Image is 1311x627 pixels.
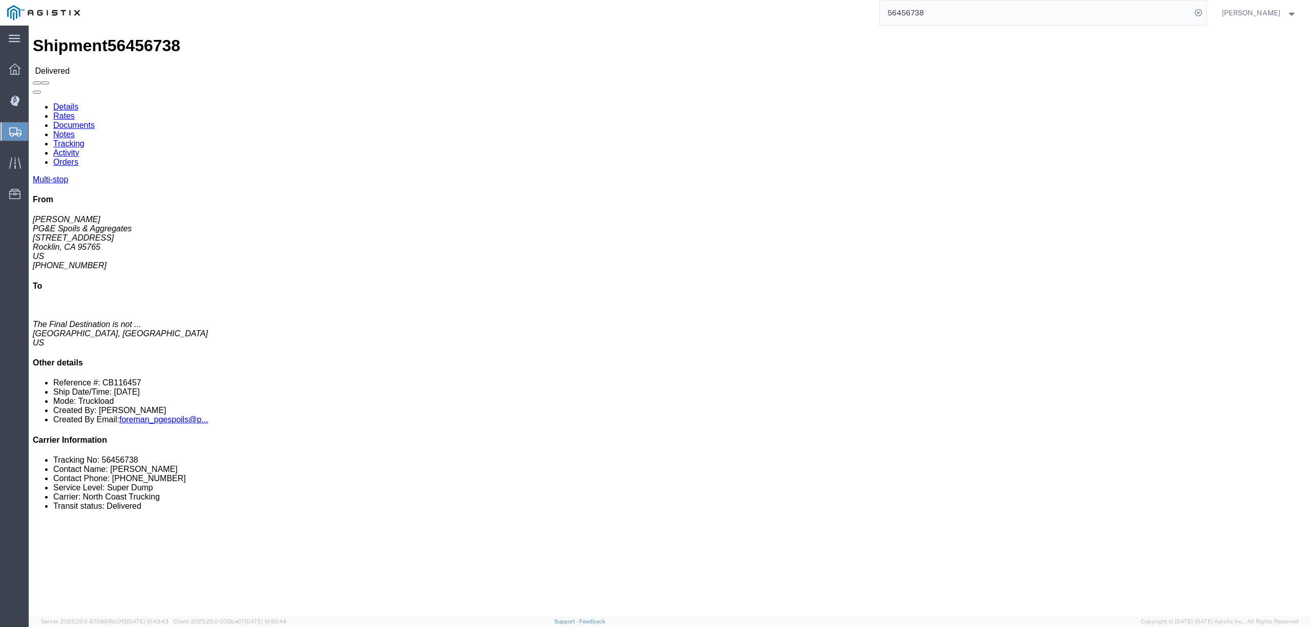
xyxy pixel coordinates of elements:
span: [DATE] 10:52:44 [245,618,286,624]
span: Lorretta Ayala [1222,7,1280,18]
span: Server: 2025.20.0-970904bc0f3 [41,618,168,624]
a: Support [554,618,580,624]
img: logo [7,5,80,20]
span: Copyright © [DATE]-[DATE] Agistix Inc., All Rights Reserved [1141,617,1299,626]
input: Search for shipment number, reference number [880,1,1191,25]
iframe: FS Legacy Container [29,26,1311,616]
span: Client: 2025.20.0-035ba07 [173,618,286,624]
span: [DATE] 10:43:43 [127,618,168,624]
button: [PERSON_NAME] [1221,7,1297,19]
a: Feedback [579,618,605,624]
